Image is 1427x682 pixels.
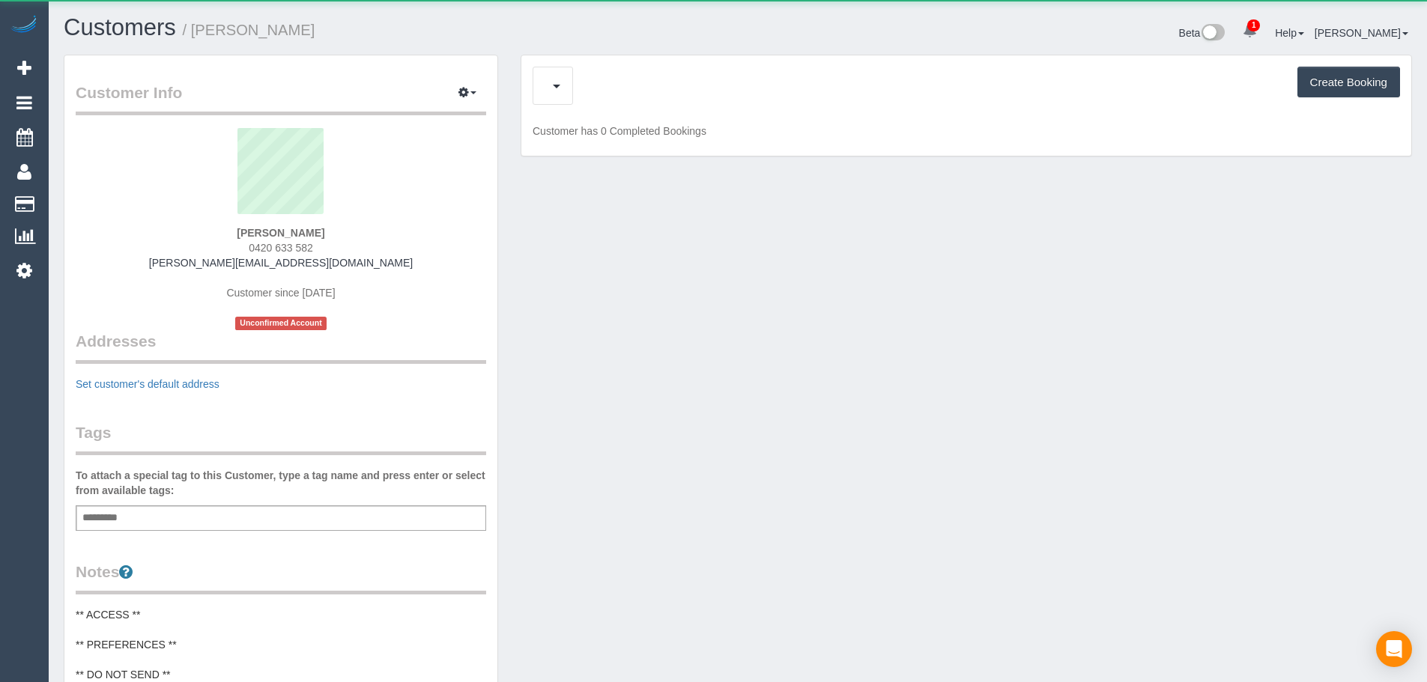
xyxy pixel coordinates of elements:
a: Help [1275,27,1304,39]
legend: Notes [76,561,486,594]
label: To attach a special tag to this Customer, type a tag name and press enter or select from availabl... [76,468,486,498]
a: 1 [1235,15,1264,48]
button: Create Booking [1297,67,1400,98]
img: New interface [1200,24,1225,43]
span: 0420 633 582 [249,242,313,254]
a: [PERSON_NAME] [1315,27,1408,39]
span: Customer since [DATE] [226,287,335,299]
p: Customer has 0 Completed Bookings [533,124,1400,138]
small: / [PERSON_NAME] [183,22,315,38]
strong: [PERSON_NAME] [237,227,324,239]
span: 1 [1247,19,1260,31]
legend: Customer Info [76,82,486,115]
div: Open Intercom Messenger [1376,631,1412,667]
a: [PERSON_NAME][EMAIL_ADDRESS][DOMAIN_NAME] [149,257,413,269]
img: Automaid Logo [9,15,39,36]
a: Customers [64,14,176,40]
legend: Tags [76,421,486,455]
a: Beta [1179,27,1225,39]
a: Set customer's default address [76,378,219,390]
span: Unconfirmed Account [235,317,327,329]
